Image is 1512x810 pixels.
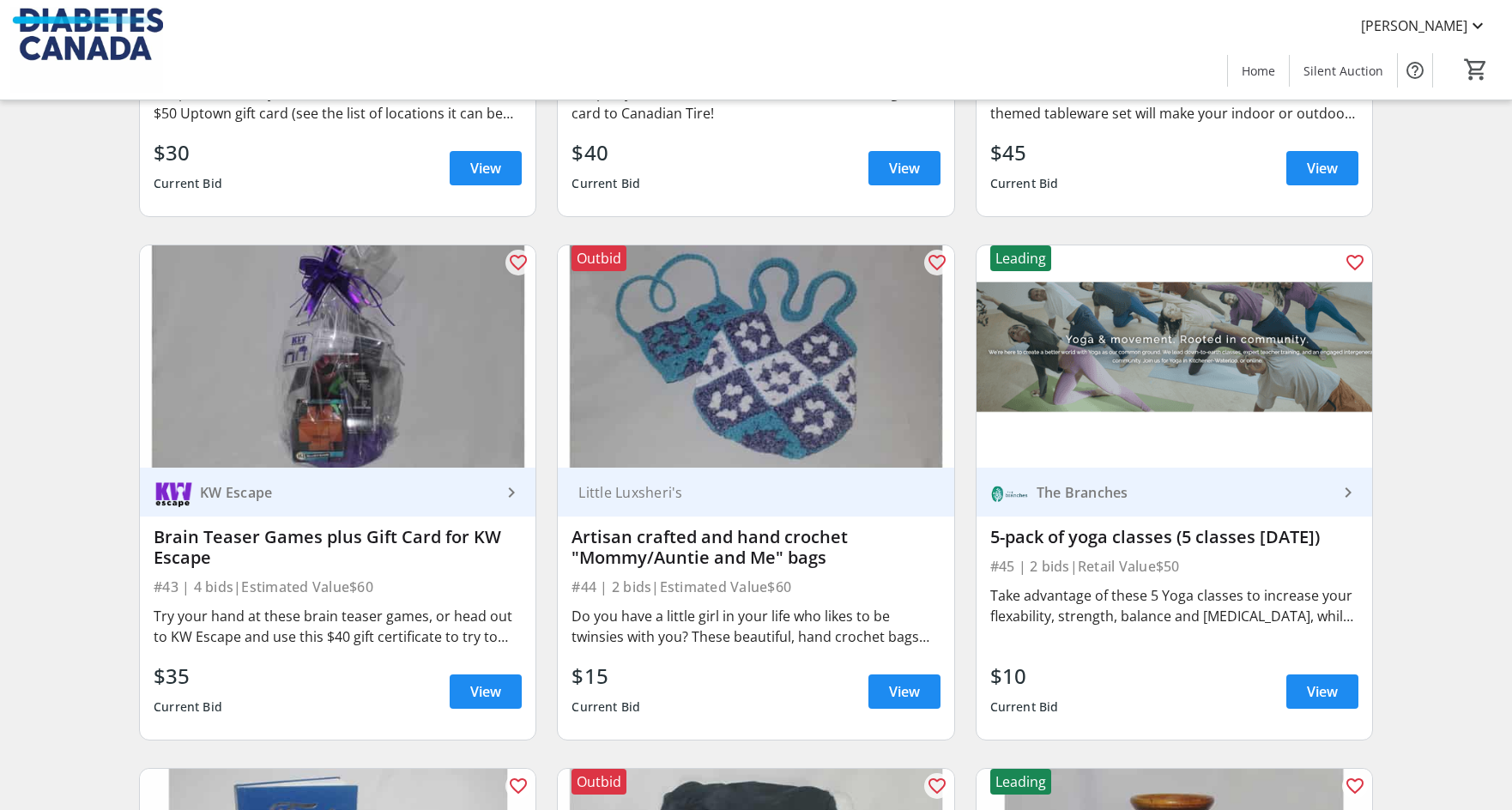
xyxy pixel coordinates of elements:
div: Shop at your favourite Canadian store with a $50 gift card to Canadian Tire! [572,82,940,124]
a: Silent Auction [1290,55,1397,87]
a: KW EscapeKW Escape [140,468,535,517]
span: Home [1242,62,1275,80]
div: 5-pack of yoga classes (5 classes [DATE]) [990,527,1358,547]
span: [PERSON_NAME] [1361,15,1467,36]
div: #43 | 4 bids | Estimated Value $60 [154,575,522,599]
mat-icon: keyboard_arrow_right [1338,482,1358,503]
div: Current Bid [572,168,640,199]
img: Brain Teaser Games plus Gift Card for KW Escape [140,245,535,468]
img: The Branches [990,473,1030,512]
a: Home [1228,55,1289,87]
div: Current Bid [990,168,1059,199]
div: Do you have a little girl in your life who likes to be twinsies with you? These beautiful, hand c... [572,606,940,647]
div: $10 [990,661,1059,692]
span: View [889,158,920,178]
div: Current Bid [572,692,640,722]
div: The Branches [1030,484,1338,501]
div: $35 [154,661,222,692]
a: View [1286,674,1358,709]
a: View [450,151,522,185]
div: KW Escape [193,484,501,501]
div: Current Bid [990,692,1059,722]
div: Leading [990,769,1051,795]
button: [PERSON_NAME] [1347,12,1502,39]
mat-icon: favorite_outline [508,776,529,796]
button: Cart [1461,54,1491,85]
div: Little Luxsheri's [572,484,919,501]
div: #45 | 2 bids | Retail Value $50 [990,554,1358,578]
span: View [1307,158,1338,178]
span: View [889,681,920,702]
a: View [868,674,940,709]
img: KW Escape [154,473,193,512]
div: $40 [572,137,640,168]
div: $45 [990,137,1059,168]
div: Shop or dine in style in [GEOGRAPHIC_DATA] with this $50 Uptown gift card (see the list of locati... [154,82,522,124]
span: Silent Auction [1303,62,1383,80]
span: View [470,158,501,178]
span: View [1307,681,1338,702]
div: Brain Teaser Games plus Gift Card for KW Escape [154,527,522,568]
mat-icon: favorite_outline [1345,776,1365,796]
div: Dine with confidence with this table set! This sunflower themed tableware set will make your indo... [990,82,1358,124]
a: View [1286,151,1358,185]
div: Outbid [572,769,626,795]
div: $15 [572,661,640,692]
div: Current Bid [154,168,222,199]
img: Artisan crafted and hand crochet "Mommy/Auntie and Me" bags [558,245,953,468]
div: Take advantage of these 5 Yoga classes to increase your flexability, strength, balance and [MEDIC... [990,585,1358,626]
div: #44 | 2 bids | Estimated Value $60 [572,575,940,599]
div: Leading [990,245,1051,271]
div: Try your hand at these brain teaser games, or head out to KW Escape and use this $40 gift certifi... [154,606,522,647]
mat-icon: favorite_outline [927,776,947,796]
mat-icon: favorite_outline [1345,252,1365,273]
div: Artisan crafted and hand crochet "Mommy/Auntie and Me" bags [572,527,940,568]
div: Current Bid [154,692,222,722]
mat-icon: favorite_outline [927,252,947,273]
mat-icon: keyboard_arrow_right [501,482,522,503]
a: The BranchesThe Branches [977,468,1372,517]
img: Diabetes Canada's Logo [10,7,163,93]
span: View [470,681,501,702]
a: View [450,674,522,709]
div: $30 [154,137,222,168]
button: Help [1398,53,1432,88]
img: 5-pack of yoga classes (5 classes in 30 days) [977,245,1372,468]
div: Outbid [572,245,626,271]
a: View [868,151,940,185]
mat-icon: favorite_outline [508,252,529,273]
